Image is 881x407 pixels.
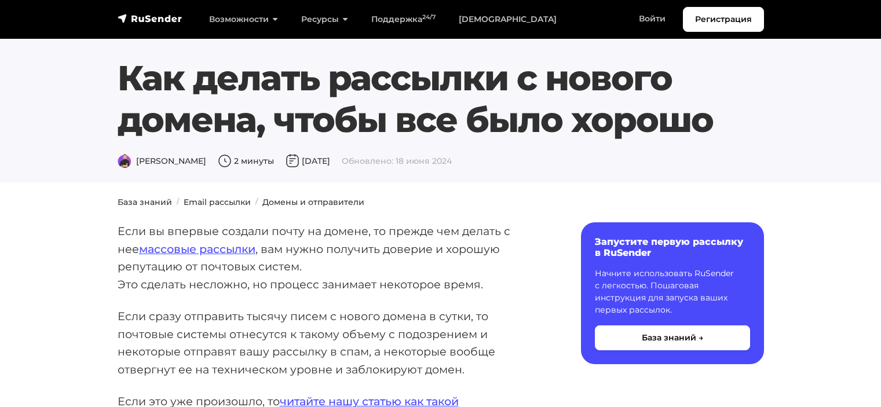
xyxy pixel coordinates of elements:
nav: breadcrumb [111,196,771,208]
button: База знаний → [595,325,750,350]
span: [DATE] [286,156,330,166]
p: Начните использовать RuSender с легкостью. Пошаговая инструкция для запуска ваших первых рассылок. [595,267,750,316]
h6: Запустите первую рассылку в RuSender [595,236,750,258]
a: Домены и отправители [262,197,364,207]
a: Email рассылки [184,197,251,207]
span: Обновлено: 18 июня 2024 [342,156,452,166]
img: Время чтения [218,154,232,168]
a: Поддержка24/7 [360,8,447,31]
p: Если сразу отправить тысячу писем с нового домена в сутки, то почтовые системы отнесутся к такому... [118,307,544,379]
span: 2 минуты [218,156,274,166]
a: База знаний [118,197,172,207]
a: Запустите первую рассылку в RuSender Начните использовать RuSender с легкостью. Пошаговая инструк... [581,222,764,364]
a: Возможности [198,8,290,31]
a: Ресурсы [290,8,360,31]
img: Дата публикации [286,154,299,168]
a: [DEMOGRAPHIC_DATA] [447,8,568,31]
sup: 24/7 [422,13,436,21]
a: массовые рассылки [139,242,255,256]
span: [PERSON_NAME] [118,156,206,166]
h1: Как делать рассылки с нового домена, чтобы все было хорошо [118,57,764,141]
p: Если вы впервые создали почту на домене, то прежде чем делать с нее , вам нужно получить доверие ... [118,222,544,294]
img: RuSender [118,13,182,24]
a: Регистрация [683,7,764,32]
a: Войти [627,7,677,31]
